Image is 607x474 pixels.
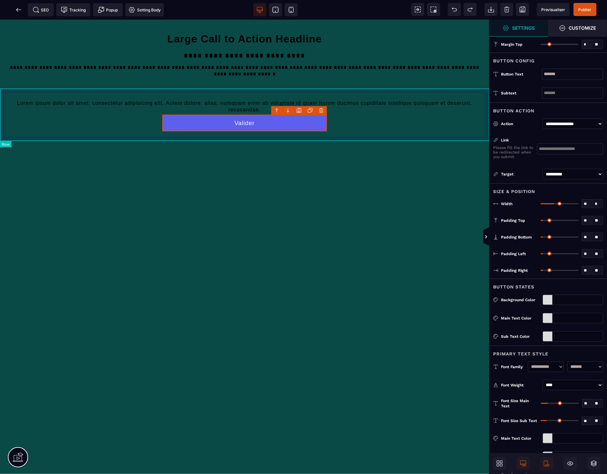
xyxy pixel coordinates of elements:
[501,201,512,206] span: Width
[564,457,577,470] span: Hide/Show Block
[33,7,49,13] span: SEO
[489,279,607,291] div: Button States
[501,71,542,77] div: Button Text
[489,103,607,115] div: Button Action
[489,183,607,195] div: Size & Position
[579,7,592,12] span: Publier
[489,20,548,37] span: Settings
[489,53,607,65] div: Button Config
[501,333,540,340] div: Sub Text Color
[501,297,540,303] div: Background Color
[61,7,86,13] span: Tracking
[517,457,530,470] span: Desktop Only
[501,435,540,442] div: Main Text Color
[541,7,565,12] span: Previsualiser
[501,251,526,256] span: Padding Left
[489,346,607,358] div: Primary Text Style
[501,42,523,47] span: Margin Top
[427,3,440,16] span: Screenshot
[512,25,535,30] strong: Settings
[10,79,479,95] text: Lorem ipsum dolor sit amet, consectetur adipisicing elit. Autem dolore, alias, numquam enim ab vo...
[162,95,327,112] button: Valider
[587,457,600,470] span: Open Layers
[493,145,537,159] p: Please fill the link to be redirected when you submit.
[501,268,528,273] span: Padding Right
[501,315,540,321] div: Main Text Color
[129,7,161,13] span: Setting Body
[537,3,570,16] span: Preview
[493,457,506,470] span: Open Blocks
[501,382,540,388] div: Font Weight
[501,121,540,127] div: Action
[501,418,537,423] span: Font Size Sub Text
[493,171,540,177] div: Target
[569,25,596,30] strong: Customize
[501,364,525,370] div: Font Family
[501,218,525,223] span: Padding Top
[548,20,607,37] span: Open Style Manager
[10,10,479,29] h1: Large Call to Action Headline
[501,235,532,240] span: Padding Bottom
[98,7,118,13] span: Popup
[540,457,553,470] span: Mobile Only
[501,398,538,409] span: Font Size Main Text
[493,137,537,143] div: Link
[501,90,542,96] div: Subtext
[411,3,424,16] span: View components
